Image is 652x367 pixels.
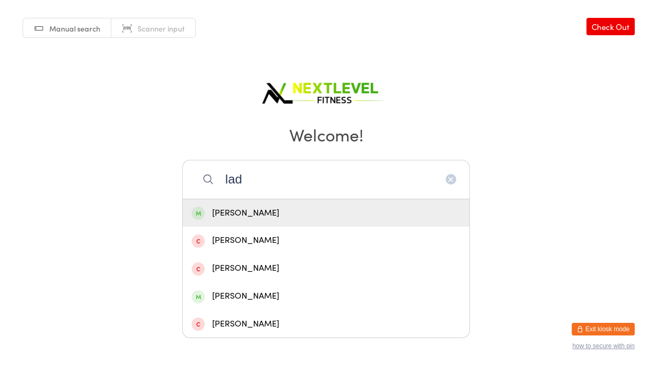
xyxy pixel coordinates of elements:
input: Search [182,160,470,199]
div: [PERSON_NAME] [192,206,460,220]
div: [PERSON_NAME] [192,317,460,331]
img: Next Level Fitness [260,74,392,108]
div: [PERSON_NAME] [192,233,460,248]
a: Check Out [586,18,635,35]
span: Manual search [49,23,100,34]
div: [PERSON_NAME] [192,289,460,303]
button: Exit kiosk mode [572,323,635,335]
div: [PERSON_NAME] [192,261,460,276]
span: Scanner input [138,23,185,34]
h2: Welcome! [10,123,642,146]
button: how to secure with pin [572,342,635,350]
